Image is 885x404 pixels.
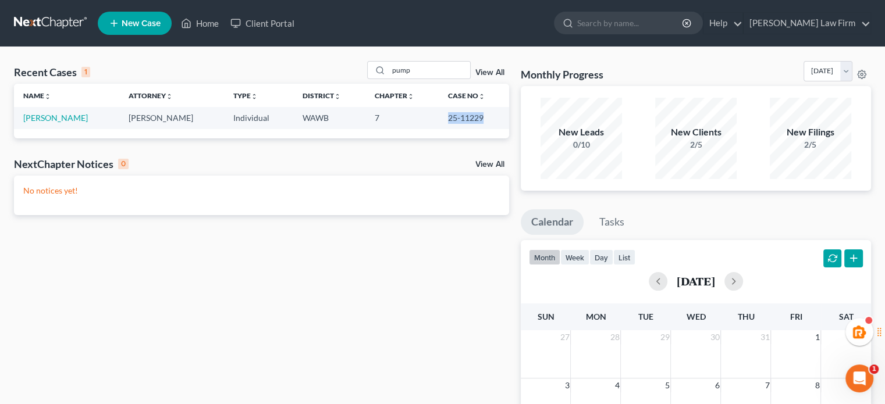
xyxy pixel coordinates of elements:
a: View All [475,160,504,169]
i: unfold_more [166,93,173,100]
span: Tue [638,312,653,321]
div: New Filings [770,126,851,139]
i: unfold_more [44,93,51,100]
td: [PERSON_NAME] [119,107,225,128]
span: Fri [790,312,802,321]
input: Search by name... [577,12,684,34]
button: month [529,249,560,265]
span: Thu [737,312,754,321]
td: WAWB [293,107,365,128]
a: Typeunfold_more [233,91,258,100]
a: [PERSON_NAME] Law Firm [744,13,870,34]
a: Nameunfold_more [23,91,51,100]
button: day [589,249,613,265]
a: Attorneyunfold_more [129,91,173,100]
a: Tasks [589,209,635,235]
i: unfold_more [478,93,485,100]
a: Case Nounfold_more [448,91,485,100]
iframe: Intercom live chat [845,364,873,392]
span: Mon [585,312,606,321]
span: 7 [763,378,770,392]
span: 5 [663,378,670,392]
div: NextChapter Notices [14,157,129,171]
a: Client Portal [225,13,300,34]
span: 3 [563,378,570,392]
input: Search by name... [389,62,470,78]
div: 2/5 [770,139,851,151]
a: Districtunfold_more [303,91,341,100]
h2: [DATE] [677,275,715,287]
span: Wed [686,312,705,321]
div: 0/10 [541,139,622,151]
td: Individual [224,107,293,128]
div: Recent Cases [14,65,90,79]
span: Sat [838,312,853,321]
i: unfold_more [251,93,258,100]
a: Calendar [521,209,584,235]
span: 1 [813,330,820,344]
span: 29 [659,330,670,344]
i: unfold_more [407,93,414,100]
button: week [560,249,589,265]
span: 8 [813,378,820,392]
td: 7 [365,107,438,128]
p: No notices yet! [23,185,500,196]
td: 25-11229 [439,107,509,128]
div: 1 [81,67,90,77]
span: 1 [869,364,879,374]
a: Help [703,13,742,34]
div: New Clients [655,126,737,139]
span: 4 [613,378,620,392]
div: 2/5 [655,139,737,151]
span: New Case [122,19,161,28]
a: [PERSON_NAME] [23,113,88,123]
a: Home [175,13,225,34]
span: 30 [709,330,720,344]
span: 27 [559,330,570,344]
a: Chapterunfold_more [374,91,414,100]
i: unfold_more [334,93,341,100]
span: 6 [713,378,720,392]
span: 31 [759,330,770,344]
span: 28 [609,330,620,344]
a: View All [475,69,504,77]
div: New Leads [541,126,622,139]
div: 0 [118,159,129,169]
span: Sun [537,312,554,321]
h3: Monthly Progress [521,67,603,81]
button: list [613,249,635,265]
